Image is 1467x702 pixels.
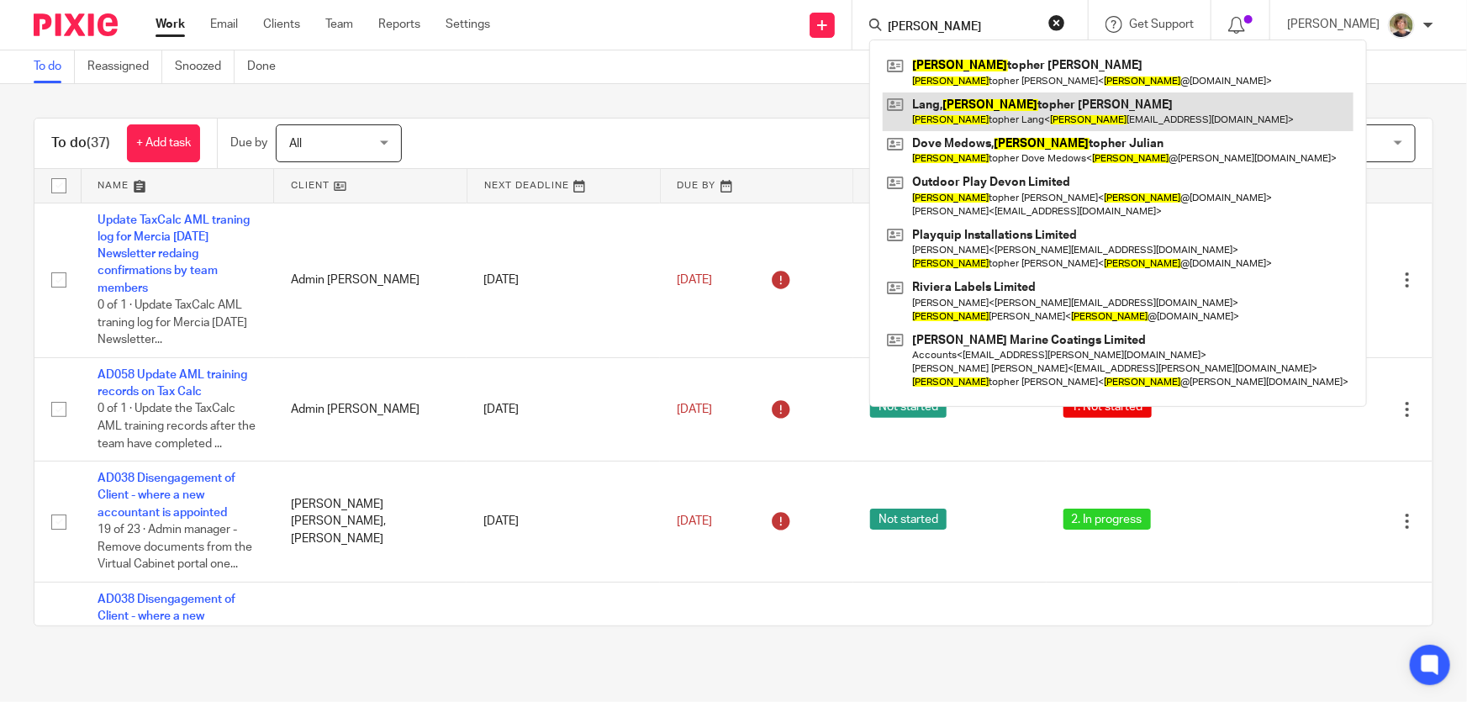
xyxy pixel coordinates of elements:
p: [PERSON_NAME] [1287,16,1380,33]
a: To do [34,50,75,83]
td: [DATE] [467,357,660,461]
td: Admin [PERSON_NAME] [274,203,467,357]
p: Due by [230,135,267,151]
img: High%20Res%20Andrew%20Price%20Accountants_Poppy%20Jakes%20photography-1142.jpg [1388,12,1415,39]
span: (37) [87,136,110,150]
span: All [289,138,302,150]
a: Settings [446,16,490,33]
a: Reassigned [87,50,162,83]
span: 1. Not started [1063,397,1152,418]
span: Get Support [1129,18,1194,30]
span: 0 of 1 · Update the TaxCalc AML training records after the team have completed ... [98,404,256,450]
td: [DATE] [467,203,660,357]
span: Not started [870,397,947,418]
span: [DATE] [677,404,712,415]
span: [DATE] [677,274,712,286]
a: AD038 Disengagement of Client - where a new accountant is appointed [98,594,235,640]
span: 0 of 1 · Update TaxCalc AML traning log for Mercia [DATE] Newsletter... [98,299,247,346]
a: + Add task [127,124,200,162]
button: Clear [1048,14,1065,31]
img: Pixie [34,13,118,36]
a: Email [210,16,238,33]
a: AD058 Update AML training records on Tax Calc [98,369,247,398]
td: [DATE] [467,462,660,583]
a: AD038 Disengagement of Client - where a new accountant is appointed [98,472,235,519]
a: Snoozed [175,50,235,83]
input: Search [886,20,1037,35]
a: Work [156,16,185,33]
a: Update TaxCalc AML traning log for Mercia [DATE] Newsletter redaing confirmations by team members [98,214,250,294]
td: Admin [PERSON_NAME] [274,357,467,461]
span: 2. In progress [1063,509,1151,530]
a: Team [325,16,353,33]
span: 19 of 23 · Admin manager - Remove documents from the Virtual Cabinet portal one... [98,524,252,570]
a: Clients [263,16,300,33]
span: [DATE] [677,515,712,527]
td: [PERSON_NAME] [PERSON_NAME], [PERSON_NAME] [274,462,467,583]
span: Not started [870,509,947,530]
a: Done [247,50,288,83]
a: Reports [378,16,420,33]
h1: To do [51,135,110,152]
